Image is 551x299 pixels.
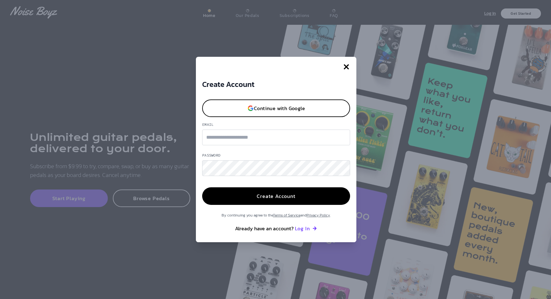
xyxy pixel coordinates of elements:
p: Already have an account? [202,225,350,232]
label: Password [202,153,350,160]
button: Log In [295,225,317,232]
h3: Create Account [202,81,350,88]
a: Terms of Service [273,212,300,218]
button: Continue with Google [202,99,350,117]
label: Email [202,122,350,130]
p: By continuing you agree to the and . [202,212,350,219]
a: Privacy Policy [307,212,330,218]
button: Create Account [202,187,350,205]
p: Continue with Google [254,106,305,111]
